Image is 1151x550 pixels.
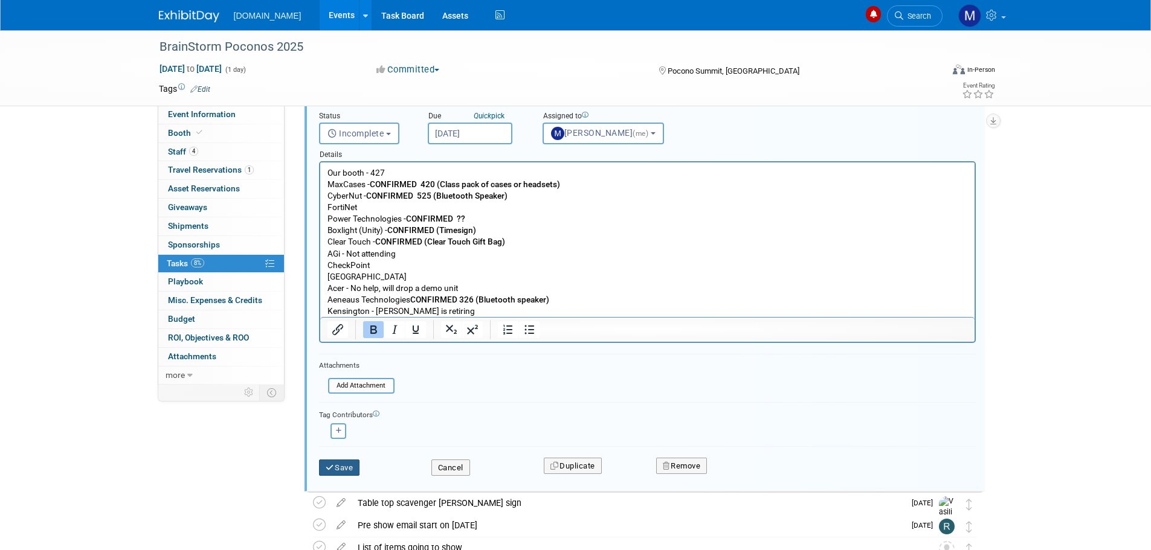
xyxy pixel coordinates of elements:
button: Save [319,459,360,476]
a: Budget [158,310,284,328]
a: Attachments [158,348,284,366]
button: [PERSON_NAME](me) [543,123,664,144]
span: 4 [189,147,198,156]
button: Insert/edit link [327,321,348,338]
button: Underline [405,321,426,338]
button: Remove [656,458,708,475]
span: Sponsorships [168,240,220,249]
span: ROI, Objectives & ROO [168,333,249,342]
a: Edit [190,85,210,94]
a: Misc. Expenses & Credits [158,292,284,310]
a: edit [330,520,352,531]
td: Personalize Event Tab Strip [239,385,260,400]
span: Incomplete [327,129,384,138]
button: Bullet list [519,321,540,338]
span: to [185,64,196,74]
a: Search [887,5,943,27]
span: [DOMAIN_NAME] [234,11,301,21]
a: Tasks8% [158,255,284,273]
button: Superscript [462,321,483,338]
span: [PERSON_NAME] [551,128,651,138]
iframe: Rich Text Area [320,162,975,317]
button: Duplicate [544,458,602,475]
span: (me) [633,129,648,138]
span: Shipments [168,221,208,231]
span: [DATE] [912,499,939,507]
span: Search [903,11,931,21]
i: Quick [474,112,491,120]
span: (1 day) [224,66,246,74]
span: Booth [168,128,205,138]
button: Incomplete [319,123,399,144]
span: Giveaways [168,202,207,212]
span: more [166,370,185,380]
a: Shipments [158,217,284,235]
a: edit [330,497,352,508]
a: Booth [158,124,284,142]
span: 1 [245,165,254,174]
div: Tag Contributors [319,408,976,420]
div: Assigned to [543,111,693,123]
div: Due [428,111,524,123]
img: Rachelle Menzella [939,519,955,534]
td: Toggle Event Tabs [259,385,284,400]
img: Mark Menzella [958,4,981,27]
button: Italic [384,321,405,338]
i: Move task [966,521,972,532]
input: Due Date [428,123,512,144]
i: Booth reservation complete [196,129,202,136]
button: Bold [363,321,384,338]
a: Event Information [158,106,284,124]
i: Move task [966,499,972,510]
td: Tags [159,83,210,95]
span: Attachments [168,351,216,361]
a: Quickpick [471,111,507,121]
div: Table top scavenger [PERSON_NAME] sign [352,493,904,513]
span: [DATE] [DATE] [159,63,222,74]
a: Playbook [158,273,284,291]
span: Travel Reservations [168,165,254,174]
span: 8% [191,258,204,267]
button: Numbered list [498,321,518,338]
div: Details [319,144,976,161]
div: Status [319,111,410,123]
span: Tasks [167,258,204,268]
a: Giveaways [158,199,284,217]
span: Budget [168,314,195,324]
span: Playbook [168,277,203,286]
button: Committed [372,63,444,76]
a: ROI, Objectives & ROO [158,329,284,347]
span: Misc. Expenses & Credits [168,295,262,305]
span: Staff [168,147,198,156]
a: more [158,366,284,385]
span: Event Information [168,109,236,119]
img: ExhibitDay [159,10,219,22]
img: Format-Inperson.png [953,65,965,74]
span: Pocono Summit, [GEOGRAPHIC_DATA] [668,66,799,75]
span: Asset Reservations [168,184,240,193]
div: Event Rating [962,83,995,89]
button: Cancel [431,459,470,476]
a: Staff4 [158,143,284,161]
a: Travel Reservations1 [158,161,284,179]
div: Attachments [319,360,395,371]
a: Asset Reservations [158,180,284,198]
img: Vasili Karalewich [939,496,957,549]
div: BrainStorm Poconos 2025 [155,36,924,58]
div: Event Format [871,63,996,81]
div: Pre show email start on [DATE] [352,515,904,536]
a: Sponsorships [158,236,284,254]
span: [DATE] [912,521,939,529]
button: Subscript [441,321,462,338]
div: In-Person [967,65,995,74]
